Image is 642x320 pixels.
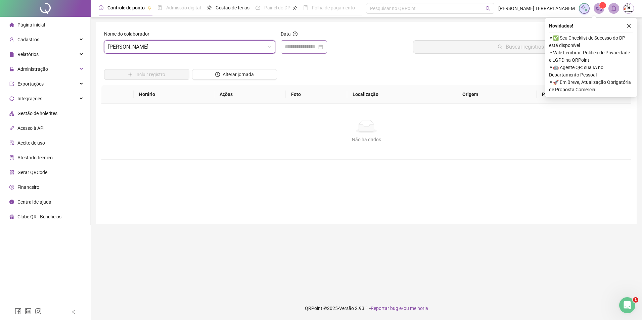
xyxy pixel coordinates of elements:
[9,96,14,101] span: sync
[549,34,633,49] span: ⚬ ✅ Seu Checklist de Sucesso do DP está disponível
[216,5,249,10] span: Gestão de férias
[281,31,291,37] span: Data
[602,3,604,8] span: 1
[293,32,297,36] span: question-circle
[9,170,14,175] span: qrcode
[147,6,151,10] span: pushpin
[303,5,308,10] span: book
[9,155,14,160] span: solution
[9,111,14,116] span: apartment
[486,6,491,11] span: search
[17,96,42,101] span: Integrações
[17,111,57,116] span: Gestão de holerites
[17,81,44,87] span: Exportações
[134,85,214,104] th: Horário
[549,78,633,93] span: ⚬ 🚀 Em Breve, Atualização Obrigatória de Proposta Comercial
[9,22,14,27] span: home
[9,126,14,130] span: api
[9,185,14,190] span: dollar
[633,297,638,303] span: 1
[611,5,617,11] span: bell
[17,37,39,42] span: Cadastros
[104,30,154,38] label: Nome do colaborador
[17,155,53,160] span: Atestado técnico
[549,49,633,64] span: ⚬ Vale Lembrar: Política de Privacidade e LGPD na QRPoint
[17,125,45,131] span: Acesso à API
[256,5,260,10] span: dashboard
[286,85,347,104] th: Foto
[498,5,575,12] span: [PERSON_NAME] TERRAPLANAGEM
[17,66,48,72] span: Administração
[17,140,45,146] span: Aceite de uso
[599,2,606,9] sup: 1
[9,82,14,86] span: export
[9,214,14,219] span: gift
[9,67,14,71] span: lock
[17,52,39,57] span: Relatórios
[207,5,212,10] span: sun
[413,40,629,54] button: Buscar registros
[99,5,103,10] span: clock-circle
[9,200,14,204] span: info-circle
[624,3,634,13] img: 52531
[35,308,42,315] span: instagram
[627,23,631,28] span: close
[109,136,623,143] div: Não há dados
[293,6,297,10] span: pushpin
[347,85,457,104] th: Localização
[215,72,220,77] span: clock-circle
[264,5,290,10] span: Painel do DP
[596,5,602,11] span: notification
[9,52,14,57] span: file
[108,41,271,53] span: CARLA CAROLINA MACHADO
[549,64,633,78] span: ⚬ 🤖 Agente QR: sua IA no Departamento Pessoal
[339,306,354,311] span: Versão
[537,85,631,104] th: Protocolo
[166,5,201,10] span: Admissão digital
[157,5,162,10] span: file-done
[457,85,537,104] th: Origem
[107,5,145,10] span: Controle de ponto
[9,37,14,42] span: user-add
[71,310,76,314] span: left
[91,297,642,320] footer: QRPoint © 2025 - 2.93.1 -
[9,141,14,145] span: audit
[15,308,21,315] span: facebook
[223,71,254,78] span: Alterar jornada
[17,214,61,219] span: Clube QR - Beneficios
[581,5,588,12] img: sparkle-icon.fc2bf0ac1784a2077858766a79e2daf3.svg
[104,69,189,80] button: Incluir registro
[371,306,428,311] span: Reportar bug e/ou melhoria
[17,184,39,190] span: Financeiro
[192,69,277,80] button: Alterar jornada
[214,85,286,104] th: Ações
[25,308,32,315] span: linkedin
[619,297,635,313] iframe: Intercom live chat
[192,72,277,78] a: Alterar jornada
[17,199,51,205] span: Central de ajuda
[549,22,573,30] span: Novidades !
[17,170,47,175] span: Gerar QRCode
[17,22,45,28] span: Página inicial
[312,5,355,10] span: Folha de pagamento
